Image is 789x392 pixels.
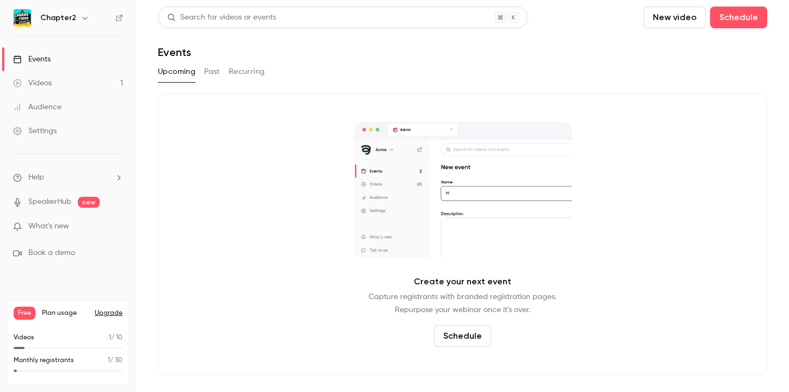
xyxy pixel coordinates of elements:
[158,63,195,80] button: Upcoming
[95,309,123,318] button: Upgrade
[369,290,556,316] p: Capture registrants with branded registration pages. Repurpose your webinar once it's over.
[78,197,100,208] span: new
[229,63,265,80] button: Recurring
[167,12,276,23] div: Search for videos or events
[13,78,52,89] div: Videos
[14,356,74,365] p: Monthly registrants
[13,126,57,136] div: Settings
[13,54,51,65] div: Events
[110,222,123,232] iframe: Noticeable Trigger
[108,357,110,364] span: 1
[158,46,191,59] h1: Events
[40,13,76,23] h6: Chapter2
[28,196,71,208] a: SpeakerHub
[13,172,123,183] li: help-dropdown-opener
[28,247,75,259] span: Book a demo
[108,356,123,365] p: / 30
[28,221,69,232] span: What's new
[644,7,706,28] button: New video
[109,334,111,341] span: 1
[434,325,491,347] button: Schedule
[109,333,123,343] p: / 10
[14,9,31,27] img: Chapter2
[14,333,34,343] p: Videos
[710,7,767,28] button: Schedule
[204,63,220,80] button: Past
[42,309,88,318] span: Plan usage
[414,275,511,288] p: Create your next event
[28,172,44,183] span: Help
[14,307,35,320] span: Free
[13,102,62,113] div: Audience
